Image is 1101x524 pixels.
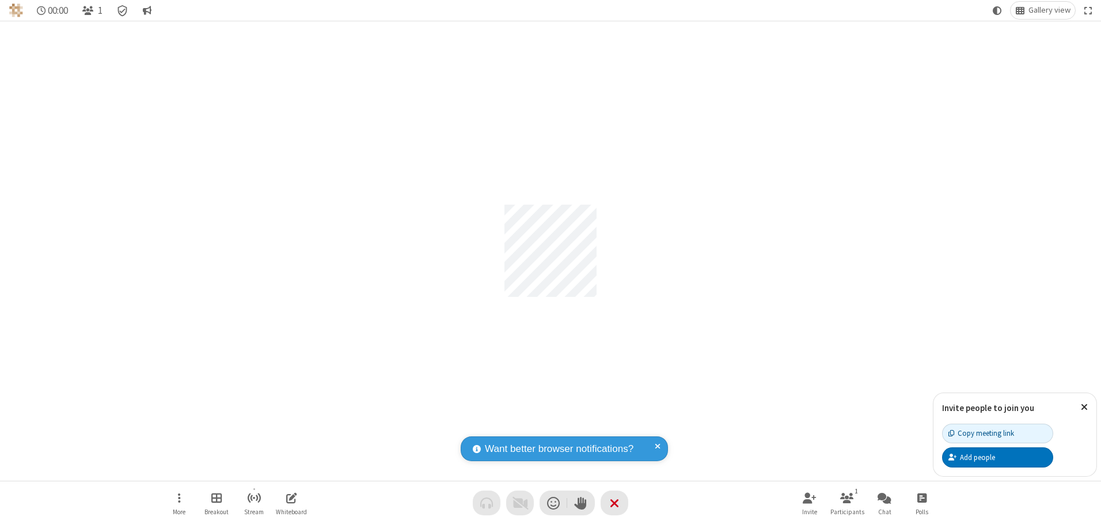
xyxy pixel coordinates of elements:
[244,508,264,515] span: Stream
[830,508,864,515] span: Participants
[1080,2,1097,19] button: Fullscreen
[276,508,307,515] span: Whiteboard
[1028,6,1070,15] span: Gallery view
[162,487,196,519] button: Open menu
[601,491,628,515] button: End or leave meeting
[567,491,595,515] button: Raise hand
[98,5,102,16] span: 1
[485,442,633,457] span: Want better browser notifications?
[830,487,864,519] button: Open participant list
[506,491,534,515] button: Video
[112,2,134,19] div: Meeting details Encryption enabled
[867,487,902,519] button: Open chat
[942,447,1053,467] button: Add people
[792,487,827,519] button: Invite participants (Alt+I)
[9,3,23,17] img: QA Selenium DO NOT DELETE OR CHANGE
[878,508,891,515] span: Chat
[942,424,1053,443] button: Copy meeting link
[988,2,1007,19] button: Using system theme
[473,491,500,515] button: Audio problem - check your Internet connection or call by phone
[32,2,73,19] div: Timer
[1072,393,1096,421] button: Close popover
[48,5,68,16] span: 00:00
[948,428,1014,439] div: Copy meeting link
[173,508,185,515] span: More
[274,487,309,519] button: Open shared whiteboard
[942,402,1034,413] label: Invite people to join you
[138,2,156,19] button: Conversation
[916,508,928,515] span: Polls
[905,487,939,519] button: Open poll
[77,2,107,19] button: Open participant list
[199,487,234,519] button: Manage Breakout Rooms
[204,508,229,515] span: Breakout
[1011,2,1075,19] button: Change layout
[852,486,861,496] div: 1
[237,487,271,519] button: Start streaming
[802,508,817,515] span: Invite
[540,491,567,515] button: Send a reaction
